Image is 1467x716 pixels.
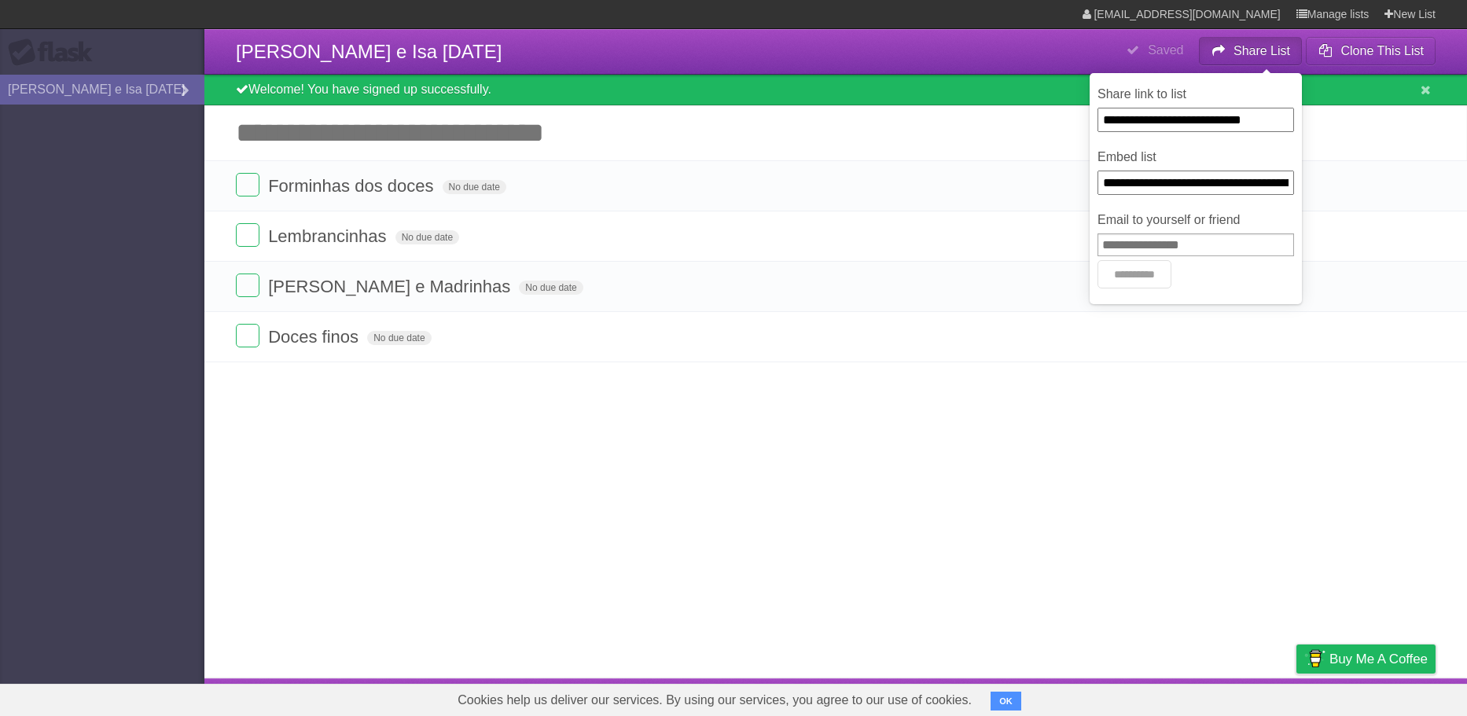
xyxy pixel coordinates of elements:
[367,331,431,345] span: No due date
[236,274,259,297] label: Done
[1097,85,1294,104] label: Share link to list
[8,39,102,67] div: Flask
[1306,37,1436,65] button: Clone This List
[443,180,506,194] span: No due date
[1097,211,1294,229] label: Email to yourself or friend
[268,327,362,347] span: Doces finos
[236,41,502,62] span: [PERSON_NAME] e Isa [DATE]
[236,223,259,247] label: Done
[1340,44,1424,57] b: Clone This List
[236,324,259,347] label: Done
[204,75,1467,105] div: Welcome! You have signed up successfully.
[1296,644,1436,674] a: Buy me a coffee
[1222,682,1257,712] a: Terms
[1336,682,1436,712] a: Suggest a feature
[1234,44,1290,57] b: Share List
[236,173,259,196] label: Done
[268,277,514,296] span: [PERSON_NAME] e Madrinhas
[1199,37,1303,65] button: Share List
[1276,682,1317,712] a: Privacy
[991,692,1021,710] button: OK
[1139,682,1203,712] a: Developers
[395,230,459,244] span: No due date
[442,685,987,716] span: Cookies help us deliver our services. By using our services, you agree to our use of cookies.
[519,281,583,295] span: No due date
[1087,682,1120,712] a: About
[1304,645,1325,672] img: Buy me a coffee
[1148,43,1183,57] b: Saved
[1097,148,1294,167] label: Embed list
[1329,645,1428,673] span: Buy me a coffee
[268,226,390,246] span: Lembrancinhas
[268,176,437,196] span: Forminhas dos doces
